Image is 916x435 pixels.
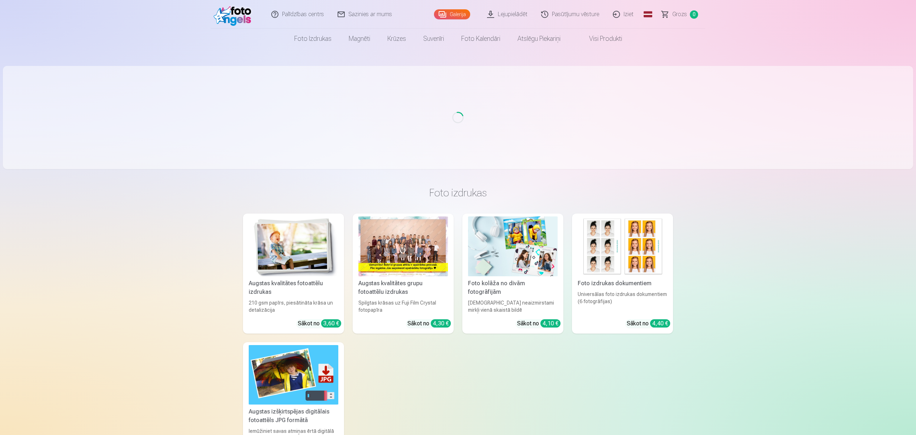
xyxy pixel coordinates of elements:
[249,216,338,276] img: Augstas kvalitātes fotoattēlu izdrukas
[356,279,451,296] div: Augstas kvalitātes grupu fotoattēlu izdrukas
[517,319,560,328] div: Sākot no
[465,279,560,296] div: Foto kolāža no divām fotogrāfijām
[246,299,341,314] div: 210 gsm papīrs, piesātināta krāsa un detalizācija
[650,319,670,328] div: 4,40 €
[465,299,560,314] div: [DEMOGRAPHIC_DATA] neaizmirstami mirkļi vienā skaistā bildē
[572,214,673,334] a: Foto izdrukas dokumentiemFoto izdrukas dokumentiemUniversālas foto izdrukas dokumentiem (6 fotogr...
[569,29,631,49] a: Visi produkti
[379,29,415,49] a: Krūzes
[431,319,451,328] div: 4,30 €
[578,216,667,276] img: Foto izdrukas dokumentiem
[353,214,454,334] a: Augstas kvalitātes grupu fotoattēlu izdrukasSpilgtas krāsas uz Fuji Film Crystal fotopapīraSākot ...
[321,319,341,328] div: 3,60 €
[672,10,687,19] span: Grozs
[575,291,670,314] div: Universālas foto izdrukas dokumentiem (6 fotogrāfijas)
[509,29,569,49] a: Atslēgu piekariņi
[298,319,341,328] div: Sākot no
[690,10,698,19] span: 0
[468,216,558,276] img: Foto kolāža no divām fotogrāfijām
[246,279,341,296] div: Augstas kvalitātes fotoattēlu izdrukas
[340,29,379,49] a: Magnēti
[415,29,453,49] a: Suvenīri
[286,29,340,49] a: Foto izdrukas
[246,407,341,425] div: Augstas izšķirtspējas digitālais fotoattēls JPG formātā
[453,29,509,49] a: Foto kalendāri
[249,186,667,199] h3: Foto izdrukas
[249,345,338,405] img: Augstas izšķirtspējas digitālais fotoattēls JPG formātā
[434,9,470,19] a: Galerija
[575,279,670,288] div: Foto izdrukas dokumentiem
[214,3,255,26] img: /fa1
[462,214,563,334] a: Foto kolāža no divām fotogrāfijāmFoto kolāža no divām fotogrāfijām[DEMOGRAPHIC_DATA] neaizmirstam...
[407,319,451,328] div: Sākot no
[356,299,451,314] div: Spilgtas krāsas uz Fuji Film Crystal fotopapīra
[540,319,560,328] div: 4,10 €
[243,214,344,334] a: Augstas kvalitātes fotoattēlu izdrukasAugstas kvalitātes fotoattēlu izdrukas210 gsm papīrs, piesā...
[627,319,670,328] div: Sākot no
